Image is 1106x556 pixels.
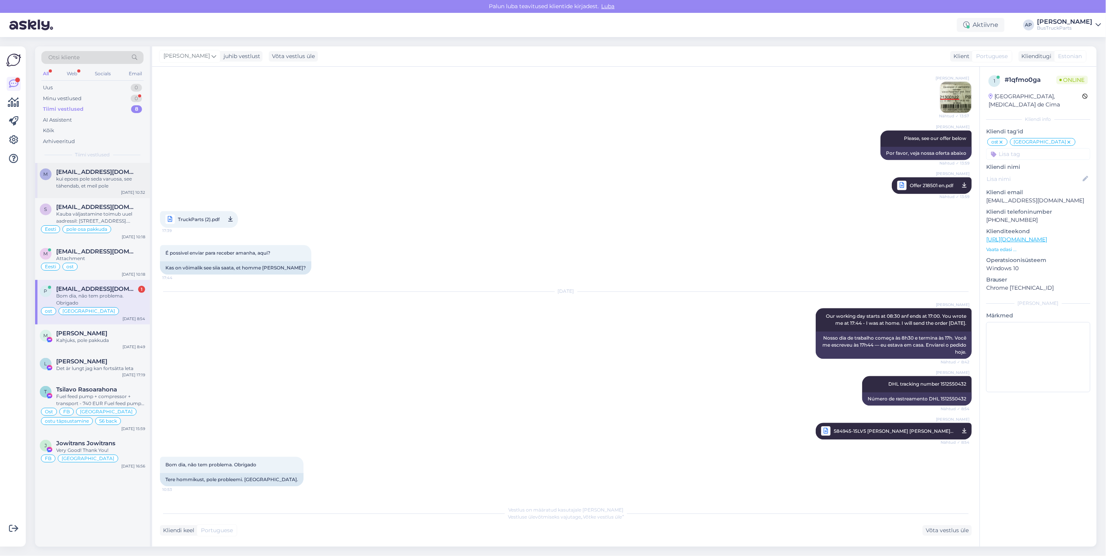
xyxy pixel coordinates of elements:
[122,344,145,350] div: [DATE] 8:49
[43,127,54,135] div: Kõik
[162,487,192,492] span: 10:53
[986,116,1090,123] div: Kliendi info
[43,84,53,92] div: Uus
[56,358,107,365] span: Liam Strömberg
[45,419,89,423] span: ostu täpsustamine
[1037,19,1101,31] a: [PERSON_NAME]BusTruckParts
[56,330,107,337] span: Menno de Vries
[986,127,1090,136] p: Kliendi tag'id
[80,409,133,414] span: [GEOGRAPHIC_DATA]
[43,116,72,124] div: AI Assistent
[162,275,192,281] span: 17:44
[165,250,270,256] span: É possivel enviar para receber amanha, aqui?
[936,416,969,422] span: [PERSON_NAME]
[66,264,74,269] span: ost
[936,302,969,308] span: [PERSON_NAME]
[56,447,145,454] div: Very Good! Thank You!
[1056,76,1088,84] span: Online
[63,409,70,414] span: FB
[56,365,145,372] div: Det är lungt jag kan fortsätta leta
[41,69,50,79] div: All
[881,147,972,160] div: Por favor, veja nossa oferta abaixo
[991,140,999,144] span: ost
[220,52,260,60] div: juhib vestlust
[986,264,1090,273] p: Windows 10
[162,226,192,236] span: 17:39
[160,211,238,228] a: TruckParts (2).pdf17:39
[44,389,47,395] span: T
[986,148,1090,160] input: Lisa tag
[994,78,995,84] span: 1
[939,113,969,119] span: Nähtud ✓ 13:57
[44,443,47,448] span: J
[986,208,1090,216] p: Kliendi telefoninumber
[1023,19,1034,30] div: AP
[138,286,145,293] div: 1
[986,300,1090,307] div: [PERSON_NAME]
[66,227,107,232] span: pole osa pakkuda
[44,251,48,257] span: m
[892,177,972,194] a: [PERSON_NAME]Offer 218501 en.pdfNähtud ✓ 13:59
[44,288,48,294] span: p
[44,206,47,212] span: s
[45,227,56,232] span: Eesti
[508,514,624,520] span: Vestluse ülevõtmiseks vajutage
[122,316,145,322] div: [DATE] 8:54
[121,426,145,432] div: [DATE] 15:59
[904,135,966,141] span: Please, see our offer below
[201,526,233,535] span: Portuguese
[160,473,304,486] div: Tere hommikust, pole probleemi. [GEOGRAPHIC_DATA].
[160,288,972,295] div: [DATE]
[121,189,145,195] div: [DATE] 10:32
[269,51,318,62] div: Võta vestlus üle
[939,160,969,166] span: Nähtud ✓ 13:59
[44,333,48,338] span: M
[986,188,1090,197] p: Kliendi email
[56,248,137,255] span: matrixbussid@gmail.com
[131,95,142,103] div: 0
[987,175,1081,183] input: Lisa nimi
[986,197,1090,205] p: [EMAIL_ADDRESS][DOMAIN_NAME]
[99,419,117,423] span: S6 back
[826,313,968,326] span: Our working day starts at 08:30 anf ends at 17:00. You wrote me at 17:44 - I was at home. I will ...
[165,462,256,467] span: Bom dia, não tem problema. Obrigado
[1019,52,1052,60] div: Klienditugi
[888,381,966,387] span: DHL tracking number 1512550432
[816,331,972,359] div: Nosso dia de trabalho começa às 8h30 e termina às 17h. Você me escreveu às 17h44 — eu estava em c...
[581,514,624,520] i: „Võtke vestlus üle”
[56,204,137,211] span: sarapuujanno@gmail.com
[56,211,145,225] div: Kauba väljastamine toimub uuel aadressil: [STREET_ADDRESS]. [PERSON_NAME] kätte saamiseks tuleb e...
[48,53,80,62] span: Otsi kliente
[986,236,1047,243] a: [URL][DOMAIN_NAME]
[816,423,972,439] a: [PERSON_NAME]584945-15LV5 [PERSON_NAME] [PERSON_NAME].pdfNähtud ✓ 8:54
[56,168,137,175] span: matrixbussid@gmail.com
[957,18,1005,32] div: Aktiivne
[862,392,972,405] div: Número de rastreamento DHL 1512550432
[93,69,112,79] div: Socials
[986,246,1090,253] p: Vaata edasi ...
[834,426,953,436] span: 584945-15LV5 [PERSON_NAME] [PERSON_NAME].pdf
[56,292,145,306] div: Bom dia, não tem problema. Obrigado
[43,138,75,145] div: Arhiveeritud
[986,276,1090,284] p: Brauser
[910,181,953,190] span: Offer 218501 en.pdf
[122,271,145,277] div: [DATE] 10:18
[56,337,145,344] div: Kahjuks, pole pakkuda
[62,309,115,313] span: [GEOGRAPHIC_DATA]
[986,216,1090,224] p: [PHONE_NUMBER]
[1058,52,1082,60] span: Estonian
[56,386,117,393] span: Tsilavo Rasoarahona
[940,81,971,113] img: Attachment
[986,163,1090,171] p: Kliendi nimi
[75,151,110,158] span: Tiimi vestlused
[160,526,194,535] div: Kliendi keel
[45,456,51,461] span: FB
[56,440,115,447] span: Jowitrans Jowitrans
[45,309,52,313] span: ost
[976,52,1008,60] span: Portuguese
[122,372,145,378] div: [DATE] 17:19
[56,393,145,407] div: Fuel feed pump + compressor + transport - 740 EUR Fuel feed pump + transport - 325 EUR
[121,463,145,469] div: [DATE] 16:56
[986,284,1090,292] p: Chrome [TECHNICAL_ID]
[56,255,145,262] div: Attachment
